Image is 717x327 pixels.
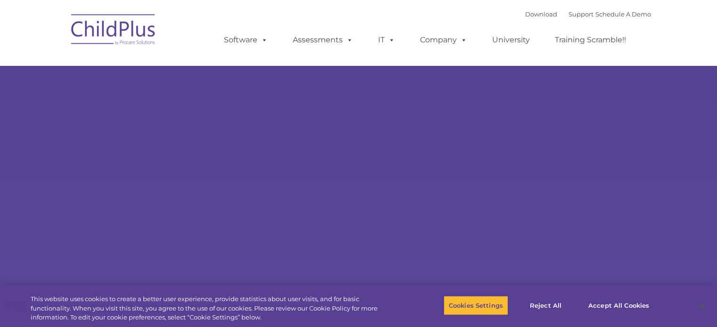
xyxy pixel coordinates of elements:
[444,295,508,315] button: Cookies Settings
[545,31,635,49] a: Training Scramble!!
[595,10,651,18] a: Schedule A Demo
[283,31,363,49] a: Assessments
[516,295,575,315] button: Reject All
[214,31,277,49] a: Software
[66,8,161,55] img: ChildPlus by Procare Solutions
[31,295,395,322] div: This website uses cookies to create a better user experience, provide statistics about user visit...
[525,10,651,18] font: |
[369,31,404,49] a: IT
[411,31,477,49] a: Company
[569,10,593,18] a: Support
[525,10,557,18] a: Download
[483,31,539,49] a: University
[583,295,654,315] button: Accept All Cookies
[692,295,712,316] button: Close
